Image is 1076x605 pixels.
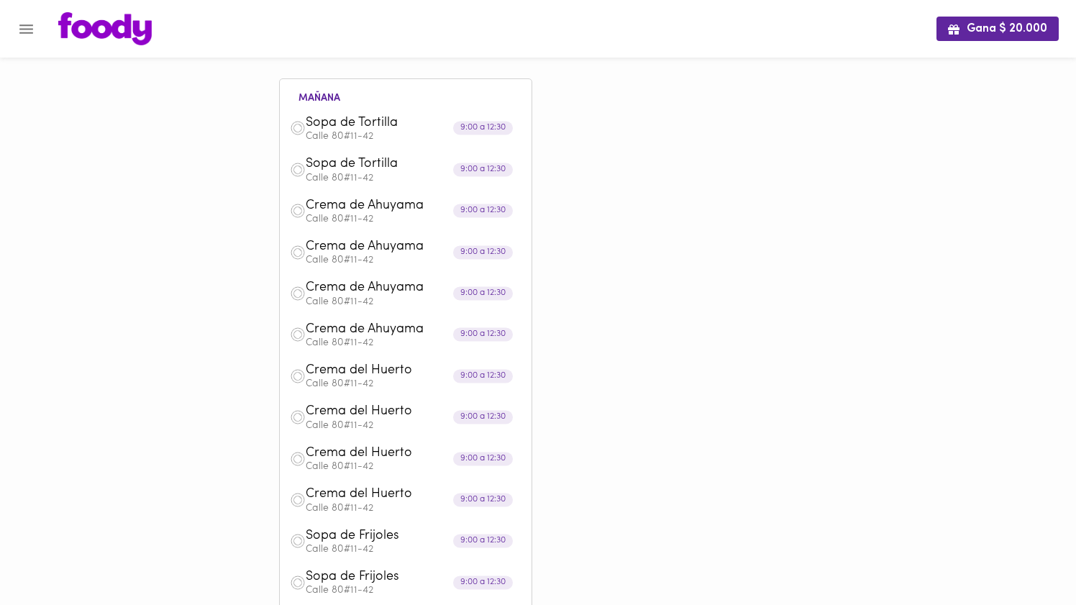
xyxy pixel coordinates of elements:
[306,322,471,338] span: Crema de Ahuyama
[290,492,306,508] img: dish.png
[306,586,521,596] p: Calle 80#11-42
[993,522,1062,591] iframe: Messagebird Livechat Widget
[306,504,521,514] p: Calle 80#11-42
[290,409,306,425] img: dish.png
[306,132,521,142] p: Calle 80#11-42
[287,90,352,104] li: mañana
[9,12,44,47] button: Menu
[453,204,513,218] div: 9:00 a 12:30
[290,327,306,342] img: dish.png
[306,297,521,307] p: Calle 80#11-42
[453,369,513,383] div: 9:00 a 12:30
[290,203,306,219] img: dish.png
[306,338,521,348] p: Calle 80#11-42
[453,493,513,506] div: 9:00 a 12:30
[290,120,306,136] img: dish.png
[306,404,471,420] span: Crema del Huerto
[453,163,513,176] div: 9:00 a 12:30
[453,286,513,300] div: 9:00 a 12:30
[306,198,471,214] span: Crema de Ahuyama
[453,576,513,589] div: 9:00 a 12:30
[453,452,513,465] div: 9:00 a 12:30
[453,245,513,259] div: 9:00 a 12:30
[290,245,306,260] img: dish.png
[306,156,471,173] span: Sopa de Tortilla
[306,528,471,545] span: Sopa de Frijoles
[290,162,306,178] img: dish.png
[306,462,521,472] p: Calle 80#11-42
[948,22,1047,36] span: Gana $ 20.000
[290,575,306,591] img: dish.png
[306,421,521,431] p: Calle 80#11-42
[306,239,471,255] span: Crema de Ahuyama
[306,363,471,379] span: Crema del Huerto
[306,115,471,132] span: Sopa de Tortilla
[306,280,471,296] span: Crema de Ahuyama
[306,445,471,462] span: Crema del Huerto
[306,569,471,586] span: Sopa de Frijoles
[306,214,521,224] p: Calle 80#11-42
[58,12,152,45] img: logo.png
[290,368,306,384] img: dish.png
[290,451,306,467] img: dish.png
[306,255,521,265] p: Calle 80#11-42
[306,486,471,503] span: Crema del Huerto
[936,17,1059,40] button: Gana $ 20.000
[290,533,306,549] img: dish.png
[306,173,521,183] p: Calle 80#11-42
[453,122,513,135] div: 9:00 a 12:30
[306,545,521,555] p: Calle 80#11-42
[306,379,521,389] p: Calle 80#11-42
[453,328,513,342] div: 9:00 a 12:30
[453,411,513,424] div: 9:00 a 12:30
[453,535,513,548] div: 9:00 a 12:30
[290,286,306,301] img: dish.png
